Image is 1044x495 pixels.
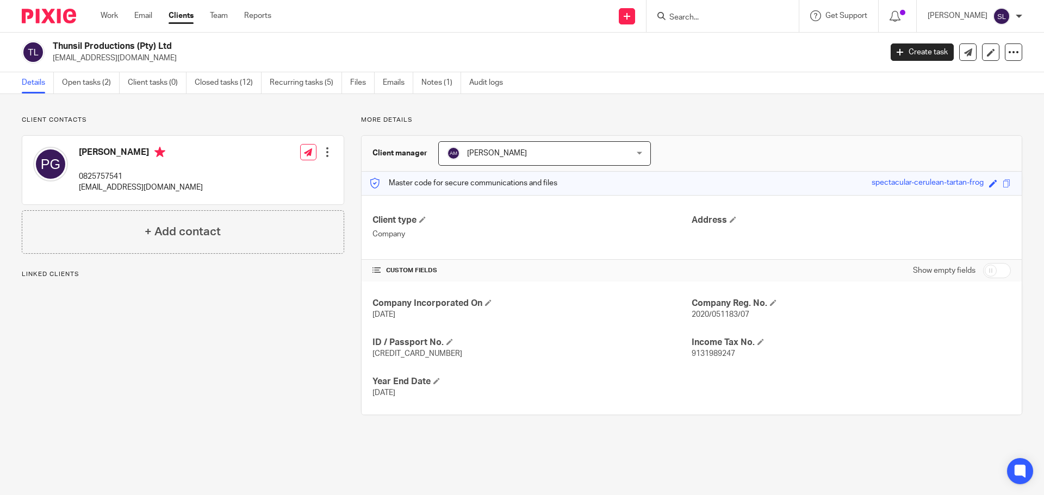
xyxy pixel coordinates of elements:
[22,41,45,64] img: svg%3E
[928,10,987,21] p: [PERSON_NAME]
[372,337,692,348] h4: ID / Passport No.
[128,72,187,93] a: Client tasks (0)
[692,215,1011,226] h4: Address
[372,311,395,318] span: [DATE]
[370,178,557,189] p: Master code for secure communications and files
[270,72,342,93] a: Recurring tasks (5)
[79,171,203,182] p: 0825757541
[372,215,692,226] h4: Client type
[692,350,735,358] span: 9131989247
[469,72,511,93] a: Audit logs
[79,182,203,193] p: [EMAIL_ADDRESS][DOMAIN_NAME]
[101,10,118,21] a: Work
[825,12,867,20] span: Get Support
[692,311,749,318] span: 2020/051183/07
[154,147,165,158] i: Primary
[993,8,1010,25] img: svg%3E
[350,72,375,93] a: Files
[692,298,1011,309] h4: Company Reg. No.
[447,147,460,160] img: svg%3E
[467,149,527,157] span: [PERSON_NAME]
[22,270,344,279] p: Linked clients
[145,223,221,240] h4: + Add contact
[33,147,68,181] img: svg%3E
[22,9,76,23] img: Pixie
[134,10,152,21] a: Email
[361,116,1022,124] p: More details
[53,53,874,64] p: [EMAIL_ADDRESS][DOMAIN_NAME]
[79,147,203,160] h4: [PERSON_NAME]
[692,337,1011,348] h4: Income Tax No.
[372,148,427,159] h3: Client manager
[372,389,395,397] span: [DATE]
[913,265,975,276] label: Show empty fields
[372,298,692,309] h4: Company Incorporated On
[872,177,984,190] div: spectacular-cerulean-tartan-frog
[62,72,120,93] a: Open tasks (2)
[372,266,692,275] h4: CUSTOM FIELDS
[195,72,262,93] a: Closed tasks (12)
[891,43,954,61] a: Create task
[372,376,692,387] h4: Year End Date
[244,10,271,21] a: Reports
[53,41,710,52] h2: Thunsil Productions (Pty) Ltd
[421,72,461,93] a: Notes (1)
[22,72,54,93] a: Details
[372,350,462,358] span: [CREDIT_CARD_NUMBER]
[210,10,228,21] a: Team
[372,229,692,240] p: Company
[22,116,344,124] p: Client contacts
[668,13,766,23] input: Search
[169,10,194,21] a: Clients
[383,72,413,93] a: Emails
